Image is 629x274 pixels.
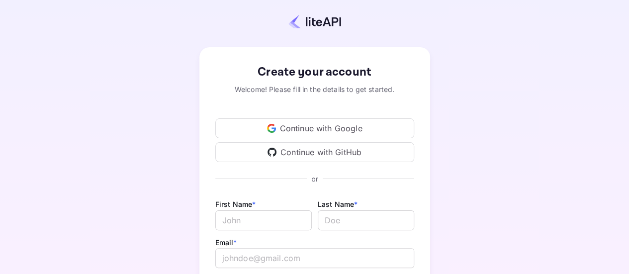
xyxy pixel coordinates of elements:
input: John [215,210,312,230]
div: Continue with GitHub [215,142,414,162]
input: Doe [318,210,414,230]
div: Continue with Google [215,118,414,138]
label: Email [215,238,237,247]
div: Create your account [215,63,414,81]
label: First Name [215,200,256,208]
input: johndoe@gmail.com [215,248,414,268]
img: liteapi [288,14,341,29]
div: Welcome! Please fill in the details to get started. [215,84,414,94]
label: Last Name [318,200,358,208]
